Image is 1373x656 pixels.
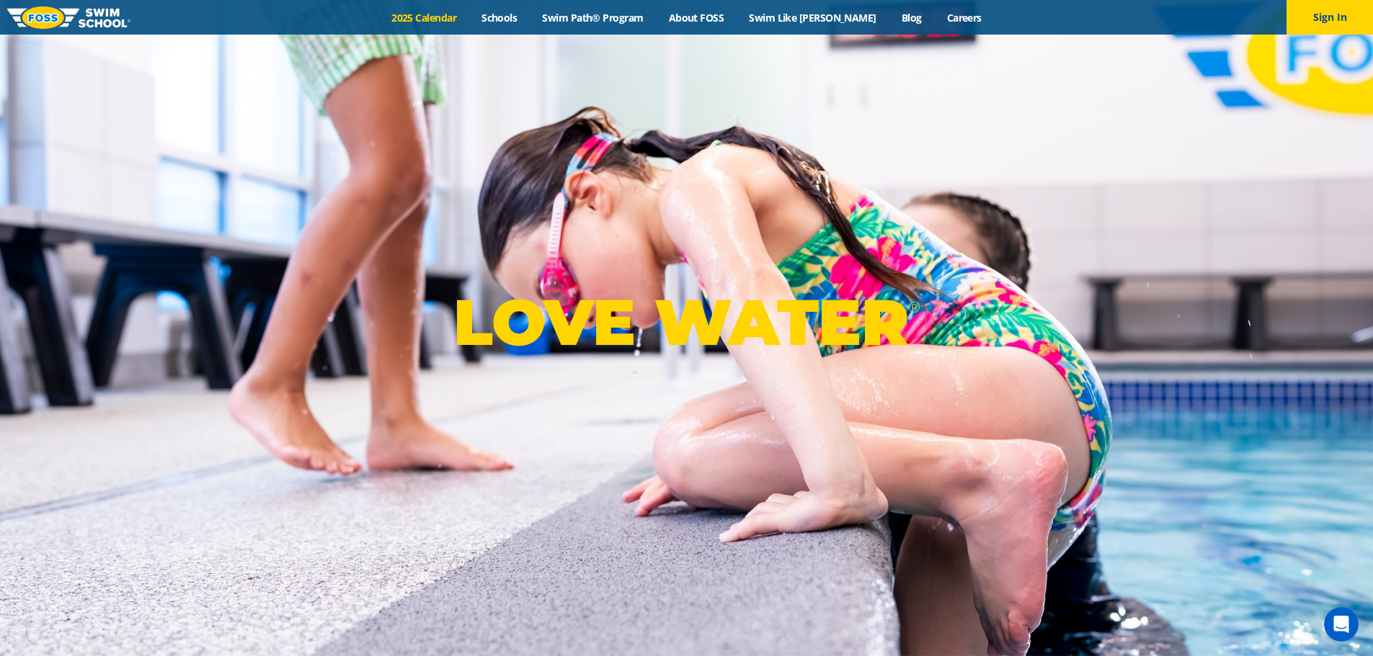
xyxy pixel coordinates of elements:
a: Careers [934,11,994,24]
img: FOSS Swim School Logo [7,6,130,29]
sup: ® [908,298,920,316]
iframe: Intercom live chat [1324,607,1359,642]
a: About FOSS [656,11,737,24]
p: LOVE WATER [453,284,920,361]
a: 2025 Calendar [379,11,469,24]
a: Swim Path® Program [530,11,656,24]
a: Blog [889,11,934,24]
a: Swim Like [PERSON_NAME] [737,11,889,24]
a: Schools [469,11,530,24]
